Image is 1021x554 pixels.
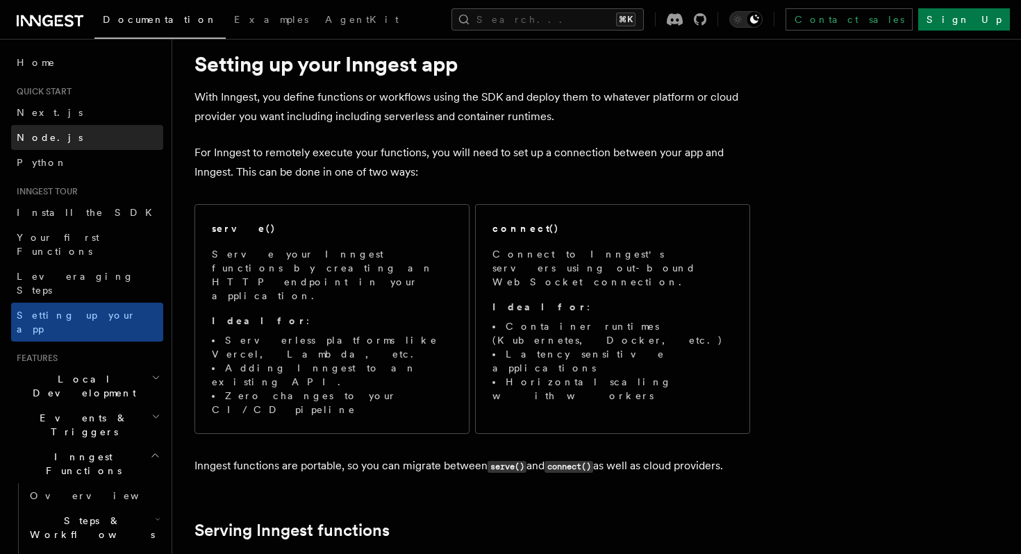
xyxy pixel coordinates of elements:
a: Leveraging Steps [11,264,163,303]
li: Container runtimes (Kubernetes, Docker, etc.) [492,319,733,347]
button: Steps & Workflows [24,508,163,547]
h2: connect() [492,221,559,235]
li: Latency sensitive applications [492,347,733,375]
li: Horizontal scaling with workers [492,375,733,403]
li: Adding Inngest to an existing API. [212,361,452,389]
span: Local Development [11,372,151,400]
a: Serving Inngest functions [194,521,390,540]
span: AgentKit [325,14,399,25]
a: Examples [226,4,317,37]
kbd: ⌘K [616,12,636,26]
button: Local Development [11,367,163,405]
span: Inngest tour [11,186,78,197]
span: Install the SDK [17,207,160,218]
a: Your first Functions [11,225,163,264]
span: Steps & Workflows [24,514,155,542]
a: Documentation [94,4,226,39]
span: Setting up your app [17,310,136,335]
a: Overview [24,483,163,508]
li: Serverless platforms like Vercel, Lambda, etc. [212,333,452,361]
a: Home [11,50,163,75]
span: Examples [234,14,308,25]
span: Your first Functions [17,232,99,257]
span: Quick start [11,86,72,97]
a: Python [11,150,163,175]
p: Serve your Inngest functions by creating an HTTP endpoint in your application. [212,247,452,303]
button: Toggle dark mode [729,11,763,28]
span: Next.js [17,107,83,118]
code: serve() [488,461,526,473]
strong: Ideal for [212,315,306,326]
button: Inngest Functions [11,444,163,483]
a: Node.js [11,125,163,150]
p: For Inngest to remotely execute your functions, you will need to set up a connection between your... [194,143,750,182]
span: Overview [30,490,173,501]
a: connect()Connect to Inngest's servers using out-bound WebSocket connection.Ideal for:Container ru... [475,204,750,434]
span: Node.js [17,132,83,143]
a: Contact sales [786,8,913,31]
a: serve()Serve your Inngest functions by creating an HTTP endpoint in your application.Ideal for:Se... [194,204,470,434]
p: Connect to Inngest's servers using out-bound WebSocket connection. [492,247,733,289]
h2: serve() [212,221,276,235]
span: Home [17,56,56,69]
a: Install the SDK [11,200,163,225]
p: With Inngest, you define functions or workflows using the SDK and deploy them to whatever platfor... [194,87,750,126]
h1: Setting up your Inngest app [194,51,750,76]
li: Zero changes to your CI/CD pipeline [212,389,452,417]
p: Inngest functions are portable, so you can migrate between and as well as cloud providers. [194,456,750,476]
span: Events & Triggers [11,411,151,439]
button: Search...⌘K [451,8,644,31]
a: Sign Up [918,8,1010,31]
a: AgentKit [317,4,407,37]
span: Leveraging Steps [17,271,134,296]
button: Events & Triggers [11,405,163,444]
a: Next.js [11,100,163,125]
span: Documentation [103,14,217,25]
p: : [212,314,452,328]
span: Features [11,353,58,364]
code: connect() [545,461,593,473]
a: Setting up your app [11,303,163,342]
p: : [492,300,733,314]
span: Inngest Functions [11,450,150,478]
span: Python [17,157,67,168]
strong: Ideal for [492,301,587,312]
